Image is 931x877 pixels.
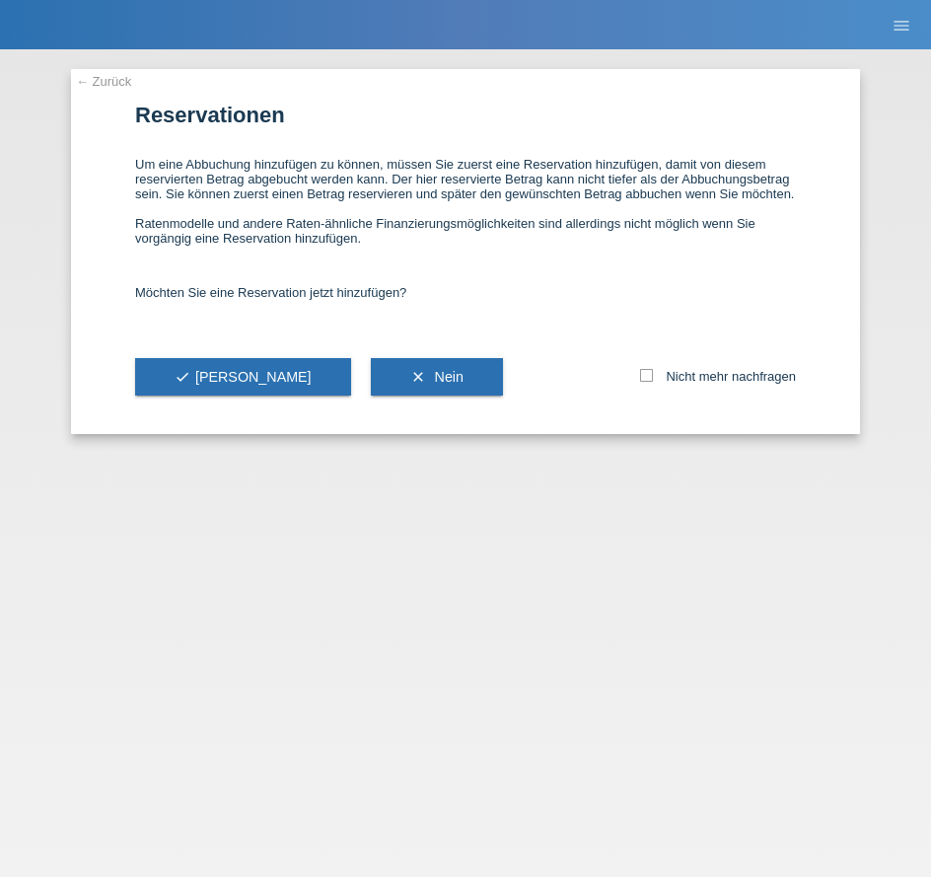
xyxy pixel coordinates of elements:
a: ← Zurück [76,74,131,89]
span: Nein [435,369,464,385]
span: [PERSON_NAME] [175,369,312,385]
div: Um eine Abbuchung hinzufügen zu können, müssen Sie zuerst eine Reservation hinzufügen, damit von ... [135,137,796,265]
button: check[PERSON_NAME] [135,358,351,396]
div: Möchten Sie eine Reservation jetzt hinzufügen? [135,265,796,320]
i: clear [410,369,426,385]
i: menu [892,16,911,36]
i: check [175,369,190,385]
a: menu [882,19,921,31]
button: clear Nein [371,358,503,396]
label: Nicht mehr nachfragen [640,369,796,384]
h1: Reservationen [135,103,796,127]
